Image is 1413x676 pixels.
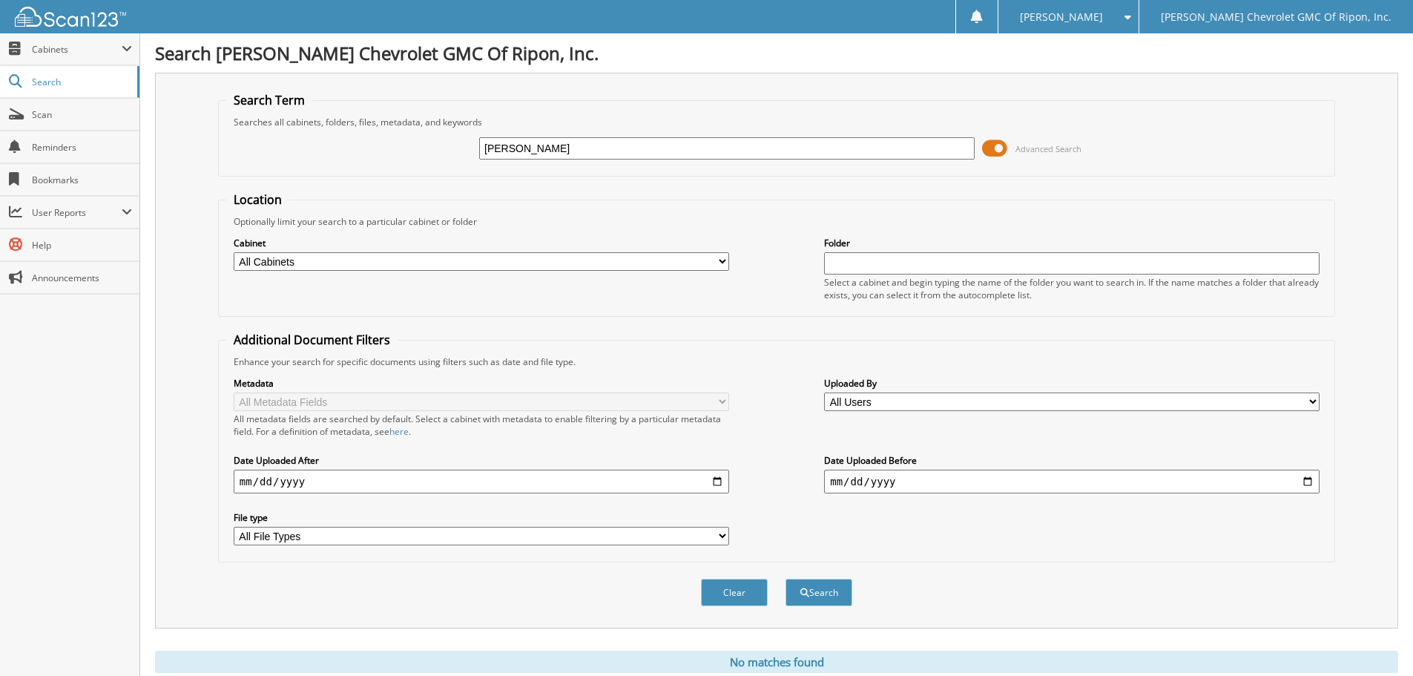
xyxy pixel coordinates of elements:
legend: Search Term [226,92,312,108]
span: [PERSON_NAME] Chevrolet GMC Of Ripon, Inc. [1161,13,1391,22]
legend: Additional Document Filters [226,332,398,348]
span: Reminders [32,141,132,154]
label: Uploaded By [824,377,1320,390]
div: Optionally limit your search to a particular cabinet or folder [226,215,1327,228]
label: Metadata [234,377,729,390]
button: Search [785,579,852,606]
legend: Location [226,191,289,208]
div: Searches all cabinets, folders, files, metadata, and keywords [226,116,1327,128]
div: Enhance your search for specific documents using filters such as date and file type. [226,355,1327,368]
button: Clear [701,579,768,606]
span: Scan [32,108,132,121]
div: All metadata fields are searched by default. Select a cabinet with metadata to enable filtering b... [234,413,729,438]
label: Folder [824,237,1320,249]
span: [PERSON_NAME] [1020,13,1103,22]
label: File type [234,511,729,524]
div: Select a cabinet and begin typing the name of the folder you want to search in. If the name match... [824,276,1320,301]
input: start [234,470,729,493]
a: here [389,425,409,438]
h1: Search [PERSON_NAME] Chevrolet GMC Of Ripon, Inc. [155,41,1398,65]
span: User Reports [32,206,122,219]
input: end [824,470,1320,493]
div: No matches found [155,651,1398,673]
label: Date Uploaded Before [824,454,1320,467]
span: Announcements [32,272,132,284]
span: Help [32,239,132,252]
span: Advanced Search [1015,143,1081,154]
span: Bookmarks [32,174,132,186]
label: Date Uploaded After [234,454,729,467]
label: Cabinet [234,237,729,249]
span: Cabinets [32,43,122,56]
img: scan123-logo-white.svg [15,7,126,27]
span: Search [32,76,130,88]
